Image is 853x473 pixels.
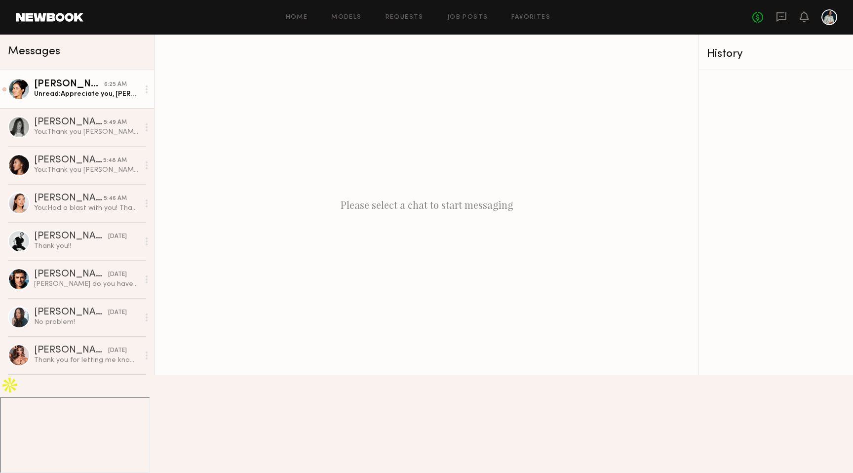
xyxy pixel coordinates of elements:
[34,203,139,213] div: You: Had a blast with you! Thank you [PERSON_NAME]
[34,194,104,203] div: [PERSON_NAME]
[104,194,127,203] div: 5:46 AM
[386,14,424,21] a: Requests
[108,232,127,241] div: [DATE]
[34,118,104,127] div: [PERSON_NAME]
[155,35,698,375] div: Please select a chat to start messaging
[34,279,139,289] div: [PERSON_NAME] do you have a call sheet for [DATE] yet? Ty!
[331,14,361,21] a: Models
[34,346,108,355] div: [PERSON_NAME]
[108,270,127,279] div: [DATE]
[108,346,127,355] div: [DATE]
[34,308,108,317] div: [PERSON_NAME]
[34,241,139,251] div: Thank you!!
[34,127,139,137] div: You: Thank you [PERSON_NAME]! Enjoyed having you on set, you were great vibes and killed it with ...
[34,317,139,327] div: No problem!
[286,14,308,21] a: Home
[104,118,127,127] div: 5:49 AM
[34,232,108,241] div: [PERSON_NAME]
[34,165,139,175] div: You: Thank you [PERSON_NAME]! You were honestly incredible on camera, super stoked with how natur...
[34,270,108,279] div: [PERSON_NAME]
[34,79,104,89] div: [PERSON_NAME]
[34,89,139,99] div: Unread: Appreciate you, [PERSON_NAME]! I am going to email you back right now with the signed tal...
[108,308,127,317] div: [DATE]
[447,14,488,21] a: Job Posts
[34,355,139,365] div: Thank you for letting me know! No worries, hope to work with you in the future
[104,80,127,89] div: 6:25 AM
[707,48,845,60] div: History
[8,46,60,57] span: Messages
[34,156,103,165] div: [PERSON_NAME]
[511,14,550,21] a: Favorites
[103,156,127,165] div: 5:48 AM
